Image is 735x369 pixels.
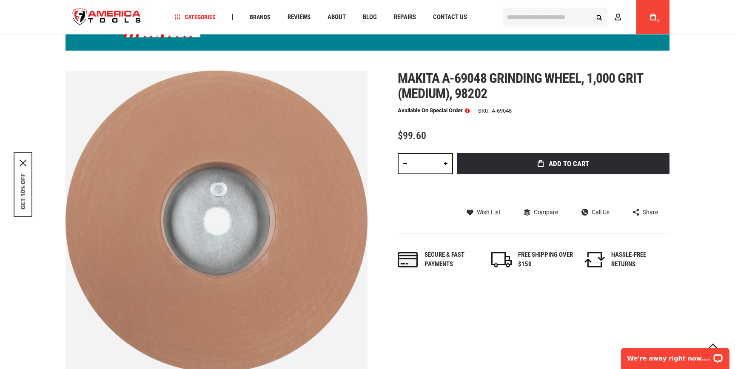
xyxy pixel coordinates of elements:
[478,108,492,114] strong: SKU
[456,177,671,202] iframe: Secure express checkout frame
[549,160,590,167] span: Add to Cart
[328,14,346,20] span: About
[492,108,512,114] div: A-69048
[467,208,501,216] a: Wish List
[429,11,471,23] a: Contact Us
[581,208,610,216] a: Call Us
[591,9,607,25] button: Search
[284,11,314,23] a: Reviews
[477,209,501,215] span: Wish List
[66,1,148,33] img: America Tools
[584,252,605,267] img: returns
[643,209,658,215] span: Share
[457,153,669,174] button: Add to Cart
[175,14,216,20] span: Categories
[20,160,26,167] button: Close
[491,252,512,267] img: shipping
[592,209,610,215] span: Call Us
[524,208,558,216] a: Compare
[394,14,416,20] span: Repairs
[288,14,311,20] span: Reviews
[246,11,274,23] a: Brands
[398,108,470,114] p: Available on Special Order
[398,70,643,102] span: Makita a-69048 grinding wheel, 1,000 grit (medium), 98202
[20,160,26,167] svg: close icon
[424,250,480,269] div: Secure & fast payments
[398,252,418,267] img: payments
[250,14,271,20] span: Brands
[324,11,350,23] a: About
[171,11,219,23] a: Categories
[615,342,735,369] iframe: LiveChat chat widget
[359,11,381,23] a: Blog
[657,18,660,23] span: 0
[534,209,558,215] span: Compare
[433,14,467,20] span: Contact Us
[66,1,148,33] a: store logo
[390,11,420,23] a: Repairs
[518,250,573,269] div: FREE SHIPPING OVER $150
[20,173,26,210] button: GET 10% OFF
[611,250,667,269] div: HASSLE-FREE RETURNS
[363,14,377,20] span: Blog
[398,130,426,142] span: $99.60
